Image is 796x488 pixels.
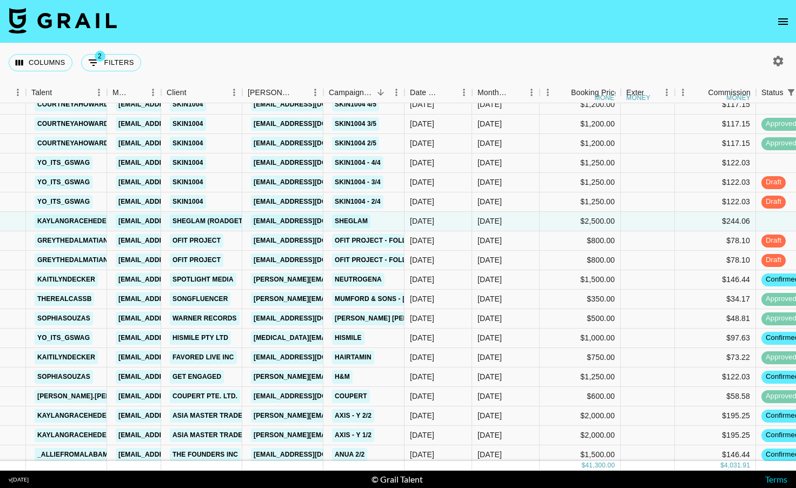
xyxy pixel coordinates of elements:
[251,331,483,345] a: [MEDICAL_DATA][EMAIL_ADDRESS][PERSON_NAME][DOMAIN_NAME]
[116,409,237,423] a: [EMAIL_ADDRESS][DOMAIN_NAME]
[332,137,379,150] a: Skin1004 2/5
[332,117,379,131] a: Skin1004 3/5
[540,192,621,212] div: $1,250.00
[675,95,756,115] div: $117.15
[251,448,372,462] a: [EMAIL_ADDRESS][DOMAIN_NAME]
[107,82,161,103] div: Manager
[35,331,92,345] a: yo_its_gswag
[9,8,117,34] img: Grail Talent
[116,117,237,131] a: [EMAIL_ADDRESS][DOMAIN_NAME]
[410,371,434,382] div: 8/3/2025
[35,117,111,131] a: courtneyahoward
[35,98,111,111] a: courtneyahoward
[35,273,98,286] a: kaitilyndecker
[170,429,277,442] a: Asia Master Trade Co., Ltd.
[35,429,134,442] a: kaylangracehedenskog
[675,231,756,251] div: $78.10
[410,99,434,110] div: 7/24/2025
[116,429,237,442] a: [EMAIL_ADDRESS][DOMAIN_NAME]
[477,274,502,285] div: Aug '25
[477,216,502,226] div: Aug '25
[410,138,434,149] div: 7/24/2025
[9,54,72,71] button: Select columns
[675,348,756,367] div: $73.22
[251,273,427,286] a: [PERSON_NAME][EMAIL_ADDRESS][DOMAIN_NAME]
[292,85,307,100] button: Sort
[35,137,111,150] a: courtneyahoward
[675,192,756,212] div: $122.03
[170,253,223,267] a: Ofit Project
[540,367,621,387] div: $1,250.00
[170,156,206,170] a: SKIN1004
[477,177,502,188] div: Aug '25
[332,234,443,248] a: Ofit Project - Follow Me 2/2
[540,153,621,173] div: $1,250.00
[477,293,502,304] div: Aug '25
[91,84,107,101] button: Menu
[332,98,379,111] a: Skin1004 4/5
[226,84,242,101] button: Menu
[410,118,434,129] div: 7/24/2025
[595,95,619,101] div: money
[170,137,206,150] a: SKIN1004
[251,409,427,423] a: [PERSON_NAME][EMAIL_ADDRESS][DOMAIN_NAME]
[410,332,434,343] div: 8/1/2025
[248,82,292,103] div: [PERSON_NAME]
[388,84,404,101] button: Menu
[170,273,236,286] a: Spotlight Media
[116,331,237,345] a: [EMAIL_ADDRESS][DOMAIN_NAME]
[693,85,708,100] button: Sort
[116,312,237,325] a: [EMAIL_ADDRESS][DOMAIN_NAME]
[145,84,161,101] button: Menu
[410,177,434,188] div: 7/24/2025
[170,351,237,364] a: Favored Live Inc
[251,195,372,209] a: [EMAIL_ADDRESS][DOMAIN_NAME]
[35,351,98,364] a: kaitilyndecker
[116,98,237,111] a: [EMAIL_ADDRESS][DOMAIN_NAME]
[540,134,621,153] div: $1,200.00
[761,177,786,188] span: draft
[170,292,230,306] a: Songfluencer
[35,215,134,228] a: kaylangracehedenskog
[35,370,93,384] a: sophiasouzas
[724,461,750,470] div: 4,031.91
[410,449,434,460] div: 8/14/2025
[332,351,374,364] a: HAIRtamin
[251,117,372,131] a: [EMAIL_ADDRESS][DOMAIN_NAME]
[720,461,724,470] div: $
[332,292,461,306] a: Mumford & Sons - [PERSON_NAME]
[170,98,206,111] a: SKIN1004
[167,82,187,103] div: Client
[116,273,237,286] a: [EMAIL_ADDRESS][DOMAIN_NAME]
[675,251,756,270] div: $78.10
[477,157,502,168] div: Aug '25
[116,253,237,267] a: [EMAIL_ADDRESS][DOMAIN_NAME]
[477,255,502,265] div: Aug '25
[35,234,111,248] a: greythedalmatian
[508,85,523,100] button: Sort
[410,430,434,440] div: 8/5/2025
[477,99,502,110] div: Aug '25
[116,351,237,364] a: [EMAIL_ADDRESS][DOMAIN_NAME]
[170,448,241,462] a: The Founders Inc
[540,445,621,465] div: $1,500.00
[332,429,374,442] a: AXIS - Y 1/2
[116,390,237,403] a: [EMAIL_ADDRESS][DOMAIN_NAME]
[540,212,621,231] div: $2,500.00
[675,173,756,192] div: $122.03
[477,332,502,343] div: Aug '25
[170,234,223,248] a: Ofit Project
[251,351,372,364] a: [EMAIL_ADDRESS][DOMAIN_NAME]
[329,82,373,103] div: Campaign (Type)
[130,85,145,100] button: Sort
[410,82,441,103] div: Date Created
[675,270,756,290] div: $146.44
[540,309,621,329] div: $500.00
[581,461,585,470] div: $
[116,370,237,384] a: [EMAIL_ADDRESS][DOMAIN_NAME]
[410,216,434,226] div: 8/11/2025
[540,115,621,134] div: $1,200.00
[472,82,540,103] div: Month Due
[35,409,134,423] a: kaylangracehedenskog
[35,312,93,325] a: sophiasouzas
